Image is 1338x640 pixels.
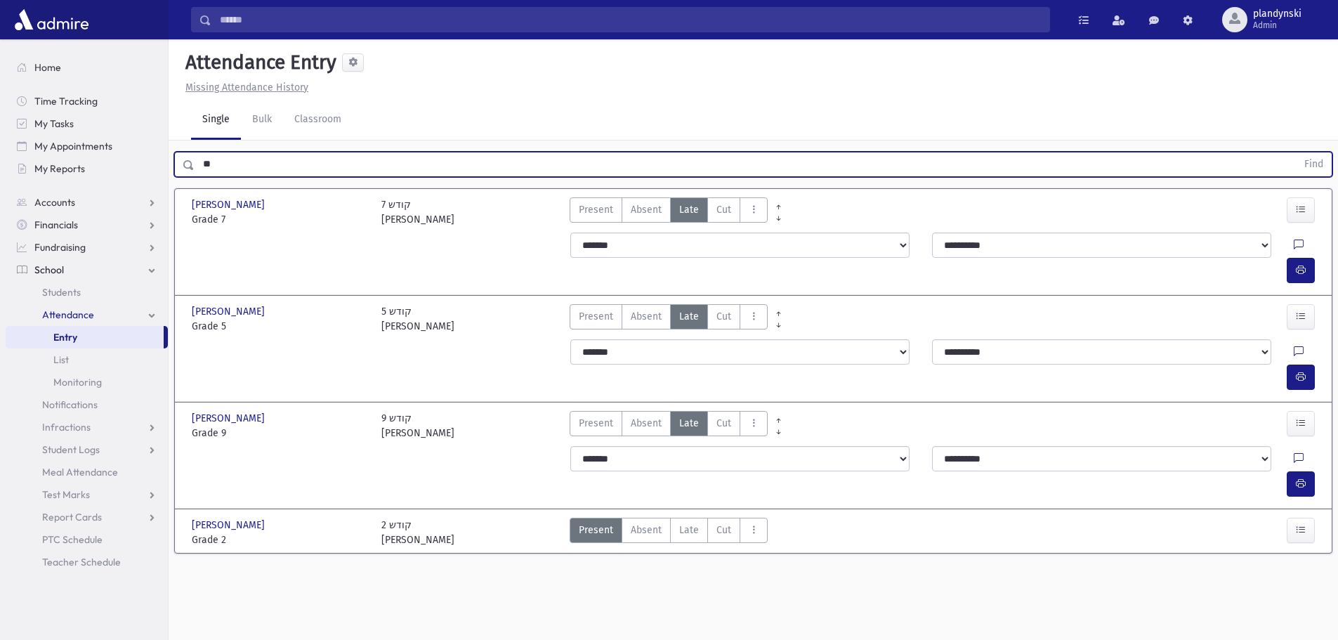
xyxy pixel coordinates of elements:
[6,326,164,348] a: Entry
[579,202,613,217] span: Present
[6,551,168,573] a: Teacher Schedule
[6,281,168,303] a: Students
[42,286,81,299] span: Students
[42,466,118,478] span: Meal Attendance
[716,523,731,537] span: Cut
[34,218,78,231] span: Financials
[381,197,454,227] div: 7 קודש [PERSON_NAME]
[42,398,98,411] span: Notifications
[6,112,168,135] a: My Tasks
[42,443,100,456] span: Student Logs
[42,488,90,501] span: Test Marks
[192,197,268,212] span: [PERSON_NAME]
[6,191,168,214] a: Accounts
[381,411,454,440] div: 9 קודש [PERSON_NAME]
[631,416,662,431] span: Absent
[6,506,168,528] a: Report Cards
[241,100,283,140] a: Bulk
[6,438,168,461] a: Student Logs
[191,100,241,140] a: Single
[34,196,75,209] span: Accounts
[679,309,699,324] span: Late
[283,100,353,140] a: Classroom
[6,90,168,112] a: Time Tracking
[716,416,731,431] span: Cut
[34,61,61,74] span: Home
[34,95,98,107] span: Time Tracking
[6,393,168,416] a: Notifications
[34,241,86,254] span: Fundraising
[631,202,662,217] span: Absent
[570,411,768,440] div: AttTypes
[716,202,731,217] span: Cut
[34,117,74,130] span: My Tasks
[6,236,168,259] a: Fundraising
[42,511,102,523] span: Report Cards
[180,51,336,74] h5: Attendance Entry
[6,371,168,393] a: Monitoring
[53,331,77,344] span: Entry
[34,140,112,152] span: My Appointments
[570,518,768,547] div: AttTypes
[42,308,94,321] span: Attendance
[6,461,168,483] a: Meal Attendance
[6,214,168,236] a: Financials
[192,319,367,334] span: Grade 5
[6,348,168,371] a: List
[192,426,367,440] span: Grade 9
[1296,152,1332,176] button: Find
[579,416,613,431] span: Present
[579,309,613,324] span: Present
[53,376,102,388] span: Monitoring
[570,197,768,227] div: AttTypes
[6,259,168,281] a: School
[679,523,699,537] span: Late
[192,411,268,426] span: [PERSON_NAME]
[192,518,268,533] span: [PERSON_NAME]
[211,7,1049,32] input: Search
[42,421,91,433] span: Infractions
[381,518,454,547] div: 2 קודש [PERSON_NAME]
[53,353,69,366] span: List
[192,212,367,227] span: Grade 7
[1253,20,1301,31] span: Admin
[631,523,662,537] span: Absent
[6,135,168,157] a: My Appointments
[192,304,268,319] span: [PERSON_NAME]
[631,309,662,324] span: Absent
[185,81,308,93] u: Missing Attendance History
[381,304,454,334] div: 5 קודש [PERSON_NAME]
[579,523,613,537] span: Present
[6,416,168,438] a: Infractions
[6,528,168,551] a: PTC Schedule
[6,56,168,79] a: Home
[42,556,121,568] span: Teacher Schedule
[192,533,367,547] span: Grade 2
[6,303,168,326] a: Attendance
[716,309,731,324] span: Cut
[180,81,308,93] a: Missing Attendance History
[6,483,168,506] a: Test Marks
[1253,8,1301,20] span: plandynski
[6,157,168,180] a: My Reports
[42,533,103,546] span: PTC Schedule
[679,416,699,431] span: Late
[679,202,699,217] span: Late
[570,304,768,334] div: AttTypes
[11,6,92,34] img: AdmirePro
[34,162,85,175] span: My Reports
[34,263,64,276] span: School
